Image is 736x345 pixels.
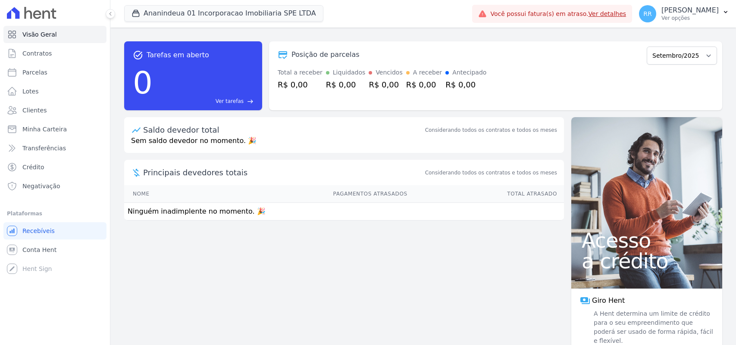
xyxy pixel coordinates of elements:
[22,68,47,77] span: Parcelas
[582,230,712,251] span: Acesso
[3,121,106,138] a: Minha Carteira
[7,208,103,219] div: Plataformas
[326,79,366,90] div: R$ 0,00
[661,15,719,22] p: Ver opções
[22,246,56,254] span: Conta Hent
[22,182,60,190] span: Negativação
[3,222,106,239] a: Recebíveis
[147,50,209,60] span: Tarefas em aberto
[582,251,712,271] span: a crédito
[22,227,55,235] span: Recebíveis
[124,136,564,153] p: Sem saldo devedor no momento. 🎉
[445,79,486,90] div: R$ 0,00
[643,11,651,17] span: RR
[22,49,52,58] span: Contratos
[369,79,402,90] div: R$ 0,00
[3,177,106,195] a: Negativação
[425,126,557,134] div: Considerando todos os contratos e todos os meses
[3,241,106,258] a: Conta Hent
[156,97,254,105] a: Ver tarefas east
[278,79,323,90] div: R$ 0,00
[143,124,423,136] div: Saldo devedor total
[278,68,323,77] div: Total a receber
[3,45,106,62] a: Contratos
[3,83,106,100] a: Lotes
[452,68,486,77] div: Antecipado
[22,163,44,171] span: Crédito
[203,185,407,203] th: Pagamentos Atrasados
[408,185,564,203] th: Total Atrasado
[661,6,719,15] p: [PERSON_NAME]
[592,295,625,306] span: Giro Hent
[22,106,47,115] span: Clientes
[247,98,254,105] span: east
[22,125,67,134] span: Minha Carteira
[3,140,106,157] a: Transferências
[124,185,203,203] th: Nome
[3,102,106,119] a: Clientes
[216,97,244,105] span: Ver tarefas
[413,68,442,77] div: A receber
[376,68,402,77] div: Vencidos
[589,10,626,17] a: Ver detalhes
[291,50,360,60] div: Posição de parcelas
[490,9,626,19] span: Você possui fatura(s) em atraso.
[133,50,143,60] span: task_alt
[22,144,66,152] span: Transferências
[22,87,39,96] span: Lotes
[3,159,106,176] a: Crédito
[124,5,323,22] button: Ananindeua 01 Incorporacao Imobiliaria SPE LTDA
[3,26,106,43] a: Visão Geral
[425,169,557,177] span: Considerando todos os contratos e todos os meses
[133,60,153,105] div: 0
[333,68,366,77] div: Liquidados
[406,79,442,90] div: R$ 0,00
[3,64,106,81] a: Parcelas
[143,167,423,178] span: Principais devedores totais
[124,203,564,221] td: Ninguém inadimplente no momento. 🎉
[632,2,736,26] button: RR [PERSON_NAME] Ver opções
[22,30,57,39] span: Visão Geral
